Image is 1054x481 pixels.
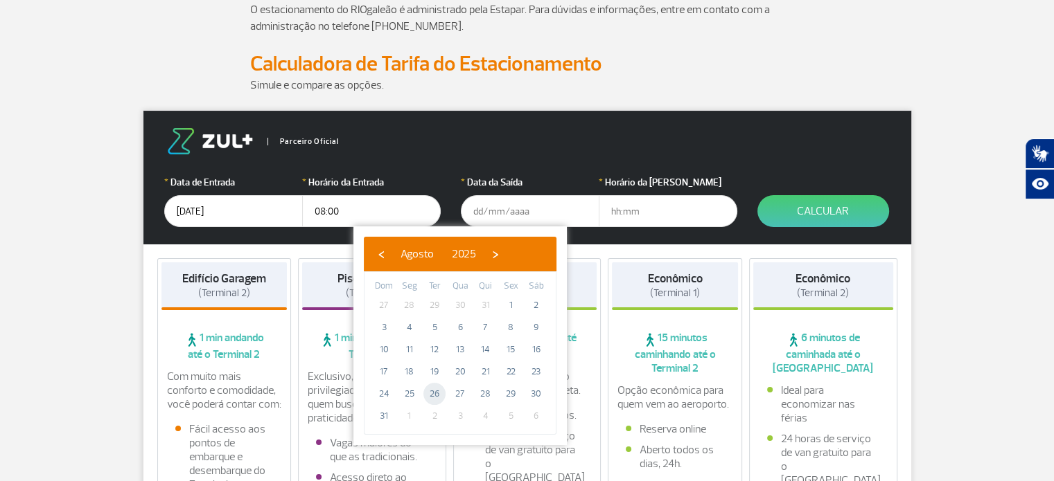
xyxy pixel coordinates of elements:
h2: Calculadora de Tarifa do Estacionamento [250,51,805,77]
span: 25 [398,383,421,405]
th: weekday [397,279,423,294]
input: hh:mm [302,195,441,227]
button: Abrir tradutor de língua de sinais. [1025,138,1054,169]
span: 6 minutos de caminhada até o [GEOGRAPHIC_DATA] [753,331,893,375]
span: 15 minutos caminhando até o Terminal 2 [612,331,738,375]
span: Agosto [401,247,434,261]
button: › [485,244,506,264]
th: weekday [498,279,524,294]
span: 31 [475,294,497,316]
span: 4 [398,316,421,338]
span: 8 [500,316,522,338]
span: (Terminal 2) [198,287,250,300]
span: (Terminal 1) [650,287,700,300]
p: O estacionamento do RIOgaleão é administrado pela Estapar. Para dúvidas e informações, entre em c... [250,1,805,35]
span: 30 [525,383,547,405]
img: logo-zul.png [164,128,256,154]
span: 20 [449,361,471,383]
span: 5 [500,405,522,427]
span: 12 [423,338,446,361]
input: dd/mm/aaaa [164,195,303,227]
span: 1 [398,405,421,427]
span: 5 [423,316,446,338]
span: 1 min andando até o Terminal 2 [161,331,288,361]
span: 4 [475,405,497,427]
span: 26 [423,383,446,405]
li: Ideal para economizar nas férias [767,383,879,425]
span: 28 [398,294,421,316]
bs-datepicker-container: calendar [353,226,567,445]
span: 24 [373,383,395,405]
strong: Piso Premium [337,271,406,286]
input: dd/mm/aaaa [461,195,599,227]
span: 6 [449,316,471,338]
strong: Econômico [648,271,703,286]
span: 1 min andando até o Terminal 2 [302,331,442,361]
span: 16 [525,338,547,361]
th: weekday [371,279,397,294]
span: 29 [423,294,446,316]
span: 11 [398,338,421,361]
th: weekday [448,279,473,294]
button: 2025 [443,244,485,264]
li: Vagas maiores do que as tradicionais. [316,436,428,464]
span: 7 [475,316,497,338]
span: 19 [423,361,446,383]
th: weekday [422,279,448,294]
button: ‹ [371,244,392,264]
li: Reserva online [626,422,724,436]
span: 9 [525,316,547,338]
span: Parceiro Oficial [267,138,339,145]
button: Agosto [392,244,443,264]
label: Data de Entrada [164,175,303,190]
th: weekday [473,279,498,294]
span: (Terminal 2) [797,287,849,300]
p: Opção econômica para quem vem ao aeroporto. [617,383,732,411]
span: 1 [500,294,522,316]
label: Data da Saída [461,175,599,190]
span: 27 [449,383,471,405]
li: Aberto todos os dias, 24h. [626,443,724,471]
p: Exclusivo, com localização privilegiada e ideal para quem busca conforto e praticidade. [308,370,437,425]
span: 2 [423,405,446,427]
span: 3 [373,316,395,338]
span: 14 [475,338,497,361]
span: 23 [525,361,547,383]
span: 2 [525,294,547,316]
span: 29 [500,383,522,405]
span: 3 [449,405,471,427]
span: 18 [398,361,421,383]
span: 15 [500,338,522,361]
span: 2025 [452,247,476,261]
bs-datepicker-navigation-view: ​ ​ ​ [371,245,506,259]
strong: Edifício Garagem [182,271,266,286]
p: Com muito mais conforto e comodidade, você poderá contar com: [167,370,282,411]
span: 22 [500,361,522,383]
span: 13 [449,338,471,361]
span: 28 [475,383,497,405]
span: (Terminal 2) [346,287,398,300]
div: Plugin de acessibilidade da Hand Talk. [1025,138,1054,199]
span: 6 [525,405,547,427]
label: Horário da [PERSON_NAME] [599,175,737,190]
span: 10 [373,338,395,361]
strong: Econômico [796,271,850,286]
th: weekday [523,279,549,294]
span: 27 [373,294,395,316]
button: Calcular [757,195,889,227]
label: Horário da Entrada [302,175,441,190]
span: 21 [475,361,497,383]
p: Simule e compare as opções. [250,77,805,93]
input: hh:mm [599,195,737,227]
span: 30 [449,294,471,316]
span: 31 [373,405,395,427]
button: Abrir recursos assistivos. [1025,169,1054,199]
span: 17 [373,361,395,383]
